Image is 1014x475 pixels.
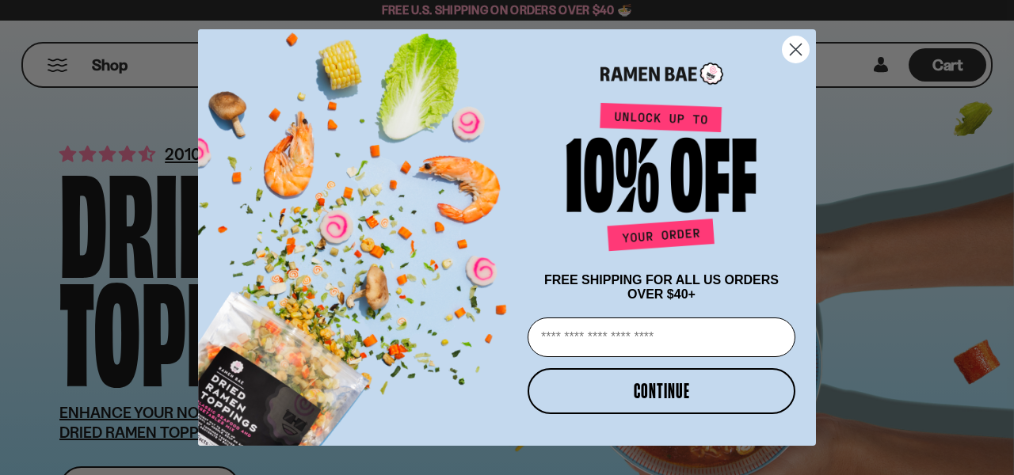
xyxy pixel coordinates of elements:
img: ce7035ce-2e49-461c-ae4b-8ade7372f32c.png [198,15,521,446]
img: Ramen Bae Logo [600,61,723,87]
button: CONTINUE [528,368,795,414]
button: Close dialog [782,36,810,63]
img: Unlock up to 10% off [562,102,760,257]
span: FREE SHIPPING FOR ALL US ORDERS OVER $40+ [544,273,779,301]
